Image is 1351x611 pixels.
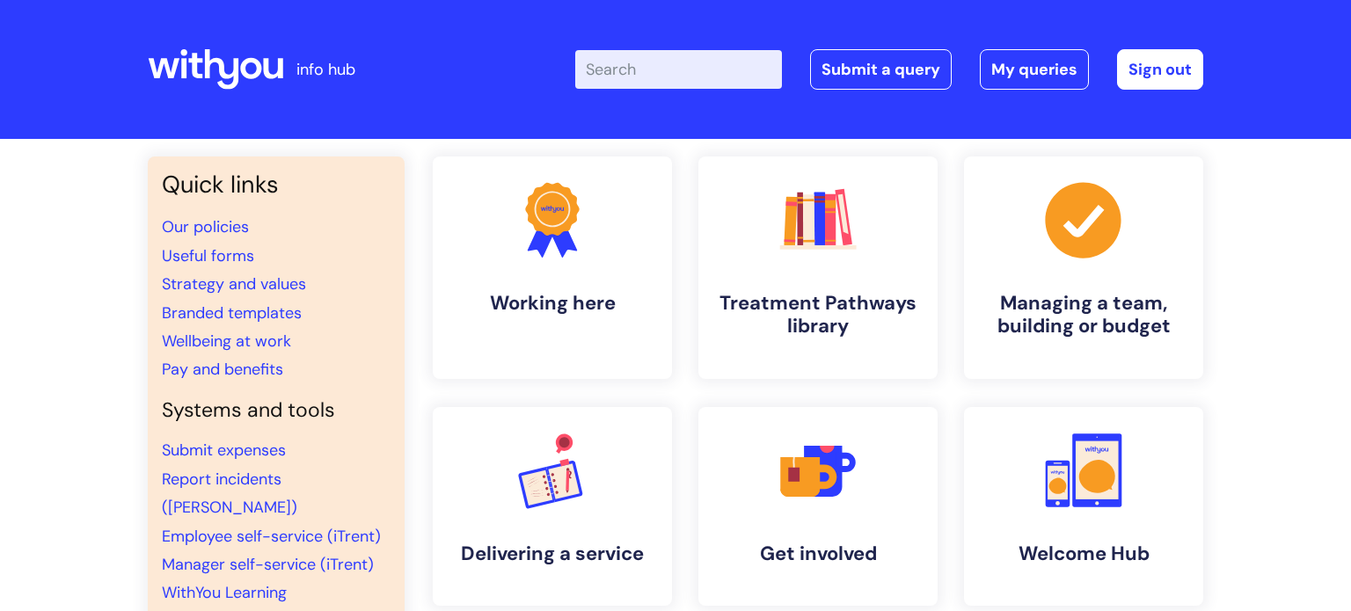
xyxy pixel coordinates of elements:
h3: Quick links [162,171,391,199]
a: Working here [433,156,672,379]
a: Report incidents ([PERSON_NAME]) [162,469,297,518]
a: Our policies [162,216,249,237]
p: info hub [296,55,355,84]
a: Managing a team, building or budget [964,156,1203,379]
input: Search [575,50,782,89]
div: | - [575,49,1203,90]
h4: Working here [447,292,658,315]
a: Treatment Pathways library [698,156,938,379]
h4: Welcome Hub [978,542,1189,565]
h4: Systems and tools [162,398,391,423]
a: Submit expenses [162,440,286,461]
a: Wellbeing at work [162,331,291,352]
a: Manager self-service (iTrent) [162,554,374,575]
a: Submit a query [810,49,952,90]
a: Useful forms [162,245,254,266]
h4: Get involved [712,542,924,565]
a: Strategy and values [162,273,306,295]
a: Welcome Hub [964,407,1203,606]
a: WithYou Learning [162,582,287,603]
a: Delivering a service [433,407,672,606]
h4: Managing a team, building or budget [978,292,1189,338]
h4: Treatment Pathways library [712,292,924,338]
a: Pay and benefits [162,359,283,380]
a: Employee self-service (iTrent) [162,526,381,547]
h4: Delivering a service [447,542,658,565]
a: My queries [980,49,1089,90]
a: Branded templates [162,302,302,324]
a: Get involved [698,407,938,606]
a: Sign out [1117,49,1203,90]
